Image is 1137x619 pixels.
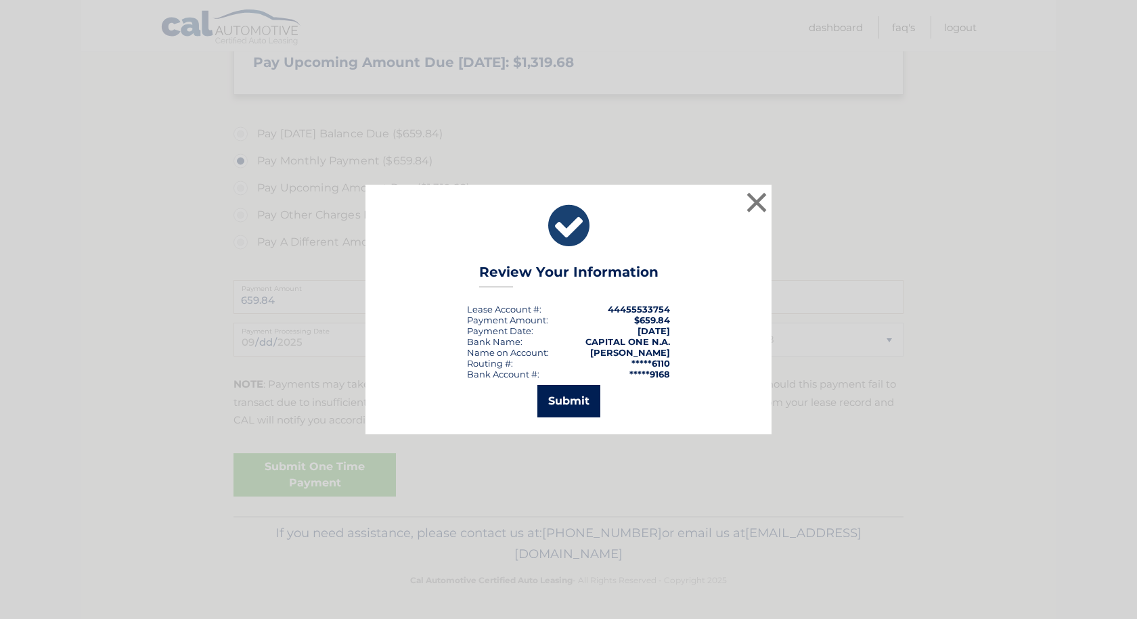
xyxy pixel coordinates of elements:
span: $659.84 [634,315,670,325]
strong: [PERSON_NAME] [590,347,670,358]
strong: CAPITAL ONE N.A. [585,336,670,347]
div: : [467,325,533,336]
div: Routing #: [467,358,513,369]
button: × [743,189,770,216]
span: Payment Date [467,325,531,336]
div: Bank Name: [467,336,522,347]
span: [DATE] [638,325,670,336]
div: Bank Account #: [467,369,539,380]
strong: 44455533754 [608,304,670,315]
div: Payment Amount: [467,315,548,325]
div: Name on Account: [467,347,549,358]
h3: Review Your Information [479,264,659,288]
div: Lease Account #: [467,304,541,315]
button: Submit [537,385,600,417]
